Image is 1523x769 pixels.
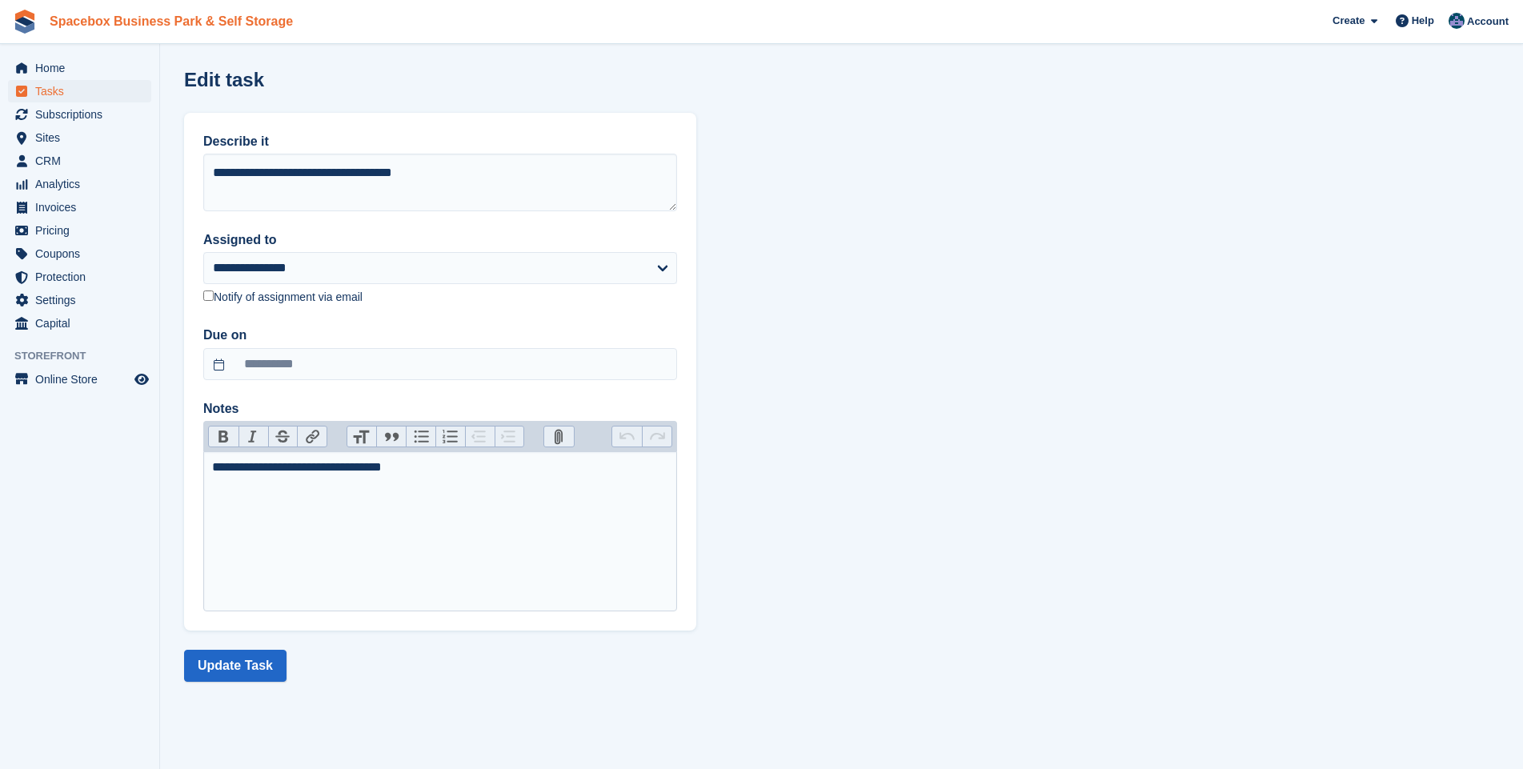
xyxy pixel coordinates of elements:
[203,290,363,305] label: Notify of assignment via email
[35,196,131,218] span: Invoices
[35,103,131,126] span: Subscriptions
[35,80,131,102] span: Tasks
[495,427,524,447] button: Increase Level
[203,399,677,419] label: Notes
[642,427,671,447] button: Redo
[376,427,406,447] button: Quote
[8,266,151,288] a: menu
[435,427,465,447] button: Numbers
[35,219,131,242] span: Pricing
[8,368,151,391] a: menu
[35,368,131,391] span: Online Store
[132,370,151,389] a: Preview store
[268,427,298,447] button: Strikethrough
[8,173,151,195] a: menu
[35,242,131,265] span: Coupons
[35,266,131,288] span: Protection
[203,230,677,250] label: Assigned to
[14,348,159,364] span: Storefront
[8,219,151,242] a: menu
[203,290,214,301] input: Notify of assignment via email
[8,150,151,172] a: menu
[35,173,131,195] span: Analytics
[8,57,151,79] a: menu
[35,289,131,311] span: Settings
[465,427,495,447] button: Decrease Level
[43,8,299,34] a: Spacebox Business Park & Self Storage
[13,10,37,34] img: stora-icon-8386f47178a22dfd0bd8f6a31ec36ba5ce8667c1dd55bd0f319d3a0aa187defe.svg
[35,126,131,149] span: Sites
[8,196,151,218] a: menu
[35,57,131,79] span: Home
[238,427,268,447] button: Italic
[203,326,677,345] label: Due on
[203,132,677,151] label: Describe it
[8,80,151,102] a: menu
[297,427,327,447] button: Link
[8,126,151,149] a: menu
[544,427,574,447] button: Attach Files
[1333,13,1365,29] span: Create
[1412,13,1434,29] span: Help
[184,650,287,682] button: Update Task
[612,427,642,447] button: Undo
[8,289,151,311] a: menu
[8,312,151,334] a: menu
[35,150,131,172] span: CRM
[1449,13,1465,29] img: Daud
[8,242,151,265] a: menu
[406,427,435,447] button: Bullets
[8,103,151,126] a: menu
[184,69,264,90] h1: Edit task
[347,427,377,447] button: Heading
[35,312,131,334] span: Capital
[1467,14,1509,30] span: Account
[209,427,238,447] button: Bold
